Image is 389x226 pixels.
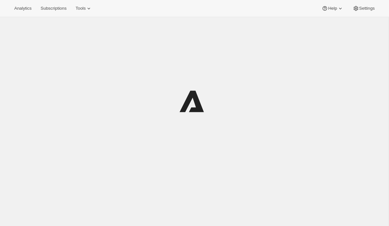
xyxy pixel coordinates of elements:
button: Analytics [10,4,35,13]
span: Settings [359,6,375,11]
button: Settings [349,4,379,13]
span: Subscriptions [41,6,66,11]
span: Analytics [14,6,31,11]
button: Help [318,4,347,13]
span: Tools [76,6,86,11]
span: Help [328,6,337,11]
button: Tools [72,4,96,13]
button: Subscriptions [37,4,70,13]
